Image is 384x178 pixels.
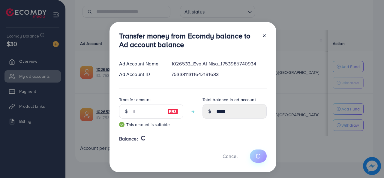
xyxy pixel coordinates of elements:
h3: Transfer money from Ecomdy balance to Ad account balance [119,32,257,49]
span: Balance: [119,135,138,142]
img: image [167,108,178,115]
div: Ad Account ID [114,71,167,78]
div: Ad Account Name [114,60,167,67]
label: Transfer amount [119,97,151,103]
img: guide [119,122,124,127]
span: Cancel [223,153,238,159]
button: Cancel [215,149,245,162]
label: Total balance in ad account [202,97,256,103]
div: 1026533_Eva Al Nisa_1753985740934 [166,60,271,67]
small: This amount is suitable [119,122,183,128]
div: 7533311311642181633 [166,71,271,78]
